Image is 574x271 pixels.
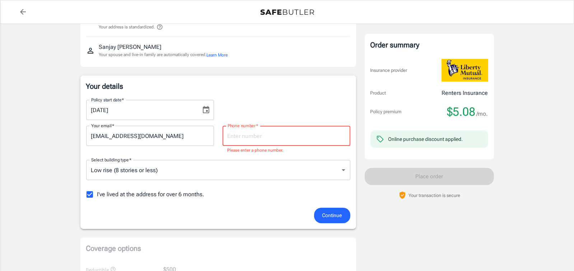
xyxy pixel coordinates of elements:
p: Your address is standardized. [99,24,155,30]
p: Your details [86,81,350,91]
p: Sanjay [PERSON_NAME] [99,43,162,51]
span: Continue [322,211,342,220]
p: Product [370,89,386,97]
span: I've lived at the address for over 6 months. [97,190,205,199]
span: /mo. [477,109,488,119]
label: Select building type [91,157,131,163]
p: Policy premium [370,108,402,115]
p: Insurance provider [370,67,407,74]
input: Enter email [86,126,214,146]
button: Learn More [207,52,228,58]
label: Your email [91,123,114,129]
label: Policy start date [91,97,124,103]
label: Phone number [228,123,258,129]
p: Your spouse and live-in family are automatically covered. [99,51,228,58]
img: Back to quotes [260,9,314,15]
p: Renters Insurance [442,89,488,97]
a: back to quotes [16,5,30,19]
svg: Insured person [86,46,95,55]
div: Online purchase discount applied. [388,135,463,143]
button: Choose date, selected date is Oct 17, 2025 [199,103,213,117]
span: $5.08 [447,105,476,119]
input: MM/DD/YYYY [86,100,196,120]
input: Enter number [223,126,350,146]
div: Order summary [370,40,488,50]
button: Continue [314,208,350,223]
img: Liberty Mutual [442,59,488,82]
p: Your transaction is secure [409,192,461,199]
p: Please enter a phone number. [228,147,345,154]
div: Low rise (8 stories or less) [86,160,350,180]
